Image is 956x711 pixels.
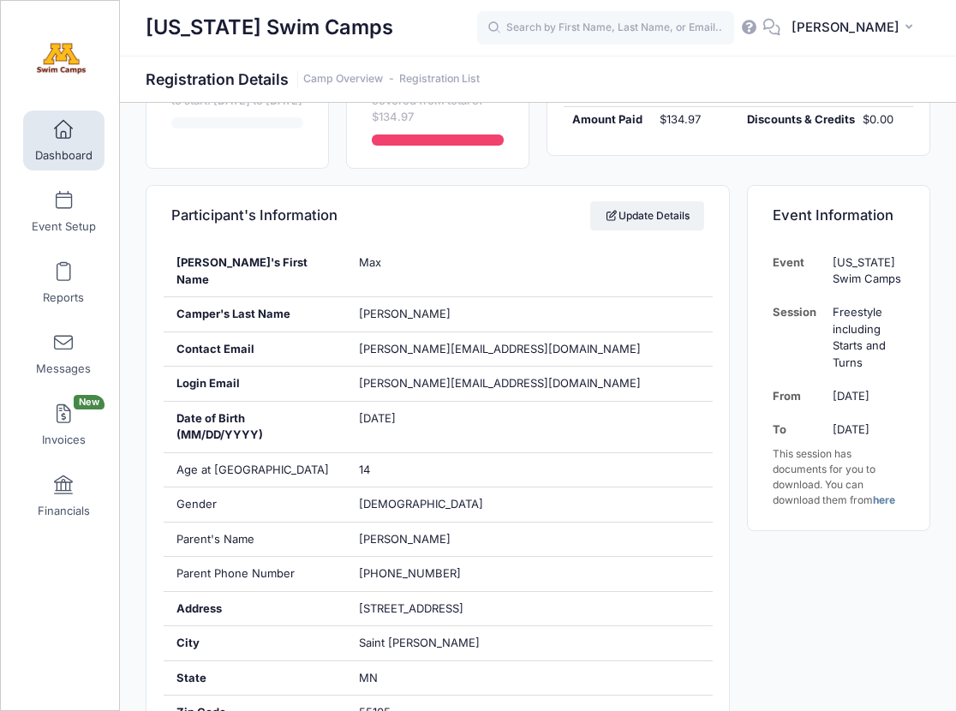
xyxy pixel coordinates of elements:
[32,219,96,234] span: Event Setup
[23,395,105,455] a: InvoicesNew
[855,111,913,128] div: $0.00
[651,111,738,128] div: $134.97
[23,182,105,242] a: Event Setup
[164,557,347,591] div: Parent Phone Number
[773,246,825,296] td: Event
[825,379,905,413] td: [DATE]
[780,9,930,48] button: [PERSON_NAME]
[164,487,347,522] div: Gender
[42,433,86,447] span: Invoices
[23,324,105,384] a: Messages
[359,601,463,615] span: [STREET_ADDRESS]
[359,411,396,425] span: [DATE]
[792,18,899,37] span: [PERSON_NAME]
[359,375,641,392] span: [PERSON_NAME][EMAIL_ADDRESS][DOMAIN_NAME]
[171,192,338,241] h4: Participant's Information
[359,342,641,355] span: [PERSON_NAME][EMAIL_ADDRESS][DOMAIN_NAME]
[164,367,347,401] div: Login Email
[359,566,461,580] span: [PHONE_NUMBER]
[164,332,347,367] div: Contact Email
[738,111,855,128] div: Discounts & Credits
[825,413,905,446] td: [DATE]
[477,11,734,45] input: Search by First Name, Last Name, or Email...
[23,466,105,526] a: Financials
[23,111,105,170] a: Dashboard
[146,70,480,88] h1: Registration Details
[164,297,347,332] div: Camper's Last Name
[38,504,90,518] span: Financials
[825,296,905,380] td: Freestyle including Starts and Turns
[359,532,451,546] span: [PERSON_NAME]
[164,246,347,296] div: [PERSON_NAME]'s First Name
[359,636,480,649] span: Saint [PERSON_NAME]
[29,27,93,91] img: Minnesota Swim Camps
[74,395,105,409] span: New
[164,661,347,696] div: State
[873,493,895,506] a: here
[372,93,504,126] div: covered from total of $134.97
[164,592,347,626] div: Address
[1,18,121,99] a: Minnesota Swim Camps
[23,253,105,313] a: Reports
[359,307,451,320] span: [PERSON_NAME]
[359,497,483,511] span: [DEMOGRAPHIC_DATA]
[773,379,825,413] td: From
[359,671,378,684] span: MN
[303,73,383,86] a: Camp Overview
[773,192,893,241] h4: Event Information
[564,111,651,128] div: Amount Paid
[590,201,704,230] a: Update Details
[164,453,347,487] div: Age at [GEOGRAPHIC_DATA]
[399,73,480,86] a: Registration List
[43,290,84,305] span: Reports
[773,413,825,446] td: To
[164,523,347,557] div: Parent's Name
[359,463,370,476] span: 14
[825,246,905,296] td: [US_STATE] Swim Camps
[164,626,347,660] div: City
[773,446,905,508] div: This session has documents for you to download. You can download them from
[35,148,93,163] span: Dashboard
[164,402,347,452] div: Date of Birth (MM/DD/YYYY)
[146,9,393,48] h1: [US_STATE] Swim Camps
[36,361,91,376] span: Messages
[359,255,381,269] span: Max
[773,296,825,380] td: Session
